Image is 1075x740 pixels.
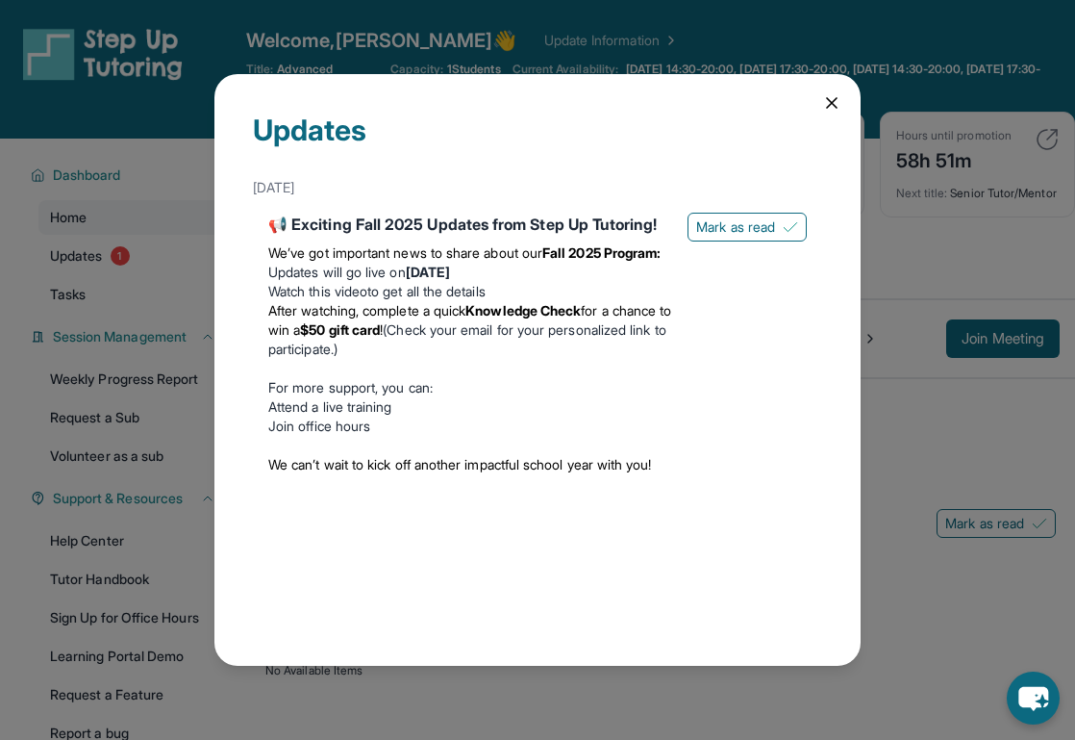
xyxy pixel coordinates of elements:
span: After watching, complete a quick [268,302,465,319]
div: [DATE] [253,170,822,205]
span: We’ve got important news to share about our [268,244,542,261]
li: (Check your email for your personalized link to participate.) [268,301,672,359]
div: Updates [253,113,822,170]
a: Join office hours [268,418,370,434]
strong: Knowledge Check [465,302,581,319]
span: ! [380,321,383,338]
strong: [DATE] [406,264,450,280]
div: 📢 Exciting Fall 2025 Updates from Step Up Tutoring! [268,213,672,236]
strong: Fall 2025 Program: [542,244,661,261]
span: Mark as read [696,217,775,237]
img: Mark as read [783,219,798,235]
li: Updates will go live on [268,263,672,282]
button: Mark as read [687,213,807,242]
strong: $50 gift card [300,321,380,338]
a: Attend a live training [268,398,392,415]
button: chat-button [1007,672,1060,725]
a: Watch this video [268,283,367,299]
li: to get all the details [268,282,672,301]
span: We can’t wait to kick off another impactful school year with you! [268,456,652,472]
p: For more support, you can: [268,378,672,397]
